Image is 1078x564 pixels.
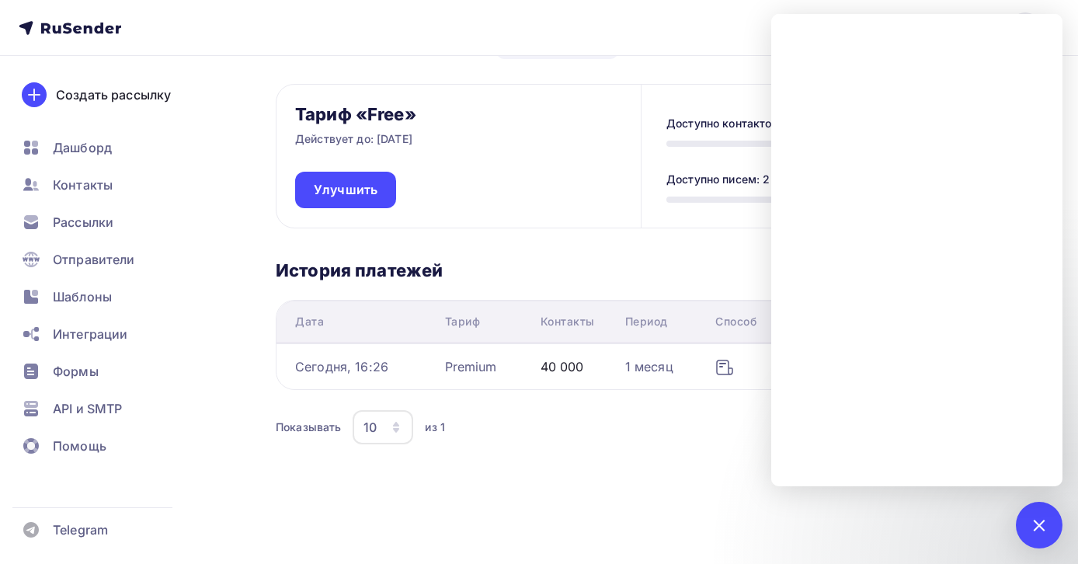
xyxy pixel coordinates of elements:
[12,281,197,312] a: Шаблоны
[445,314,481,329] div: Тариф
[53,362,99,381] span: Формы
[625,357,673,376] div: 1 месяц
[53,176,113,194] span: Контакты
[12,169,197,200] a: Контакты
[53,213,113,232] span: Рассылки
[541,314,595,329] div: Контакты
[715,314,756,329] div: Способ
[295,172,396,208] a: Улучшить
[53,399,122,418] span: API и SMTP
[12,244,197,275] a: Отправители
[363,418,377,437] div: 10
[314,181,377,199] span: Улучшить
[12,356,197,387] a: Формы
[53,250,135,269] span: Отправители
[53,437,106,455] span: Помощь
[425,420,445,435] div: из 1
[666,172,844,187] div: Доступно писем: 2 000 из 2 000
[276,259,1013,281] h3: История платежей
[445,357,497,376] div: Premium
[12,207,197,238] a: Рассылки
[53,520,108,539] span: Telegram
[53,325,127,343] span: Интеграции
[810,12,1059,44] a: [EMAIL_ADDRESS][DOMAIN_NAME]
[276,420,341,435] div: Показывать
[295,314,324,329] div: Дата
[541,357,584,376] div: 40 000
[625,314,668,329] div: Период
[295,103,416,125] h3: Тариф «Free»
[53,287,112,306] span: Шаблоны
[12,132,197,163] a: Дашборд
[53,138,112,157] span: Дашборд
[666,116,843,131] div: Доступно контактов: 500 из 500
[295,357,388,376] div: Сегодня, 16:26
[295,131,412,147] p: Действует до: [DATE]
[352,409,414,445] button: 10
[56,85,171,104] div: Создать рассылку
